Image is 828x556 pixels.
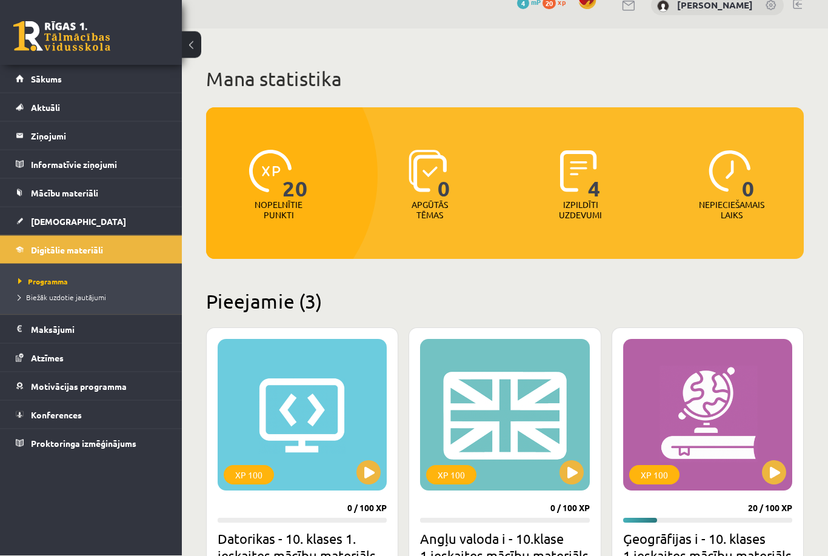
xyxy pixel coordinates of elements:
a: Konferences [16,401,167,429]
div: XP 100 [224,466,274,485]
div: XP 100 [426,466,476,485]
span: Biežāk uzdotie jautājumi [18,292,106,302]
a: Informatīvie ziņojumi [16,150,167,178]
a: [DEMOGRAPHIC_DATA] [16,207,167,235]
img: icon-xp-0682a9bc20223a9ccc6f5883a126b849a74cddfe5390d2b41b4391c66f2066e7.svg [249,150,292,193]
legend: Ziņojumi [31,122,167,150]
span: 4 [588,150,601,200]
a: Digitālie materiāli [16,236,167,264]
span: Aktuāli [31,102,60,113]
legend: Maksājumi [31,315,167,343]
span: 0 [742,150,755,200]
a: Sākums [16,65,167,93]
a: Rīgas 1. Tālmācības vidusskola [13,21,110,52]
img: Viktorija Veržbicka [657,1,669,13]
span: Atzīmes [31,352,64,363]
span: Mācību materiāli [31,187,98,198]
span: Digitālie materiāli [31,244,103,255]
h2: Pieejamie (3) [206,290,804,313]
p: Apgūtās tēmas [406,200,453,221]
span: 0 [438,150,450,200]
span: Konferences [31,409,82,420]
a: Programma [18,276,170,287]
div: XP 100 [629,466,679,485]
span: Programma [18,276,68,286]
span: Sākums [31,73,62,84]
img: icon-clock-7be60019b62300814b6bd22b8e044499b485619524d84068768e800edab66f18.svg [709,150,751,193]
a: Motivācijas programma [16,372,167,400]
p: Nepieciešamais laiks [699,200,764,221]
a: Ziņojumi [16,122,167,150]
a: Aktuāli [16,93,167,121]
legend: Informatīvie ziņojumi [31,150,167,178]
img: icon-learned-topics-4a711ccc23c960034f471b6e78daf4a3bad4a20eaf4de84257b87e66633f6470.svg [409,150,447,193]
span: 20 [282,150,308,200]
span: Proktoringa izmēģinājums [31,438,136,449]
a: Biežāk uzdotie jautājumi [18,292,170,303]
span: [DEMOGRAPHIC_DATA] [31,216,126,227]
a: Atzīmes [16,344,167,372]
p: Izpildīti uzdevumi [557,200,604,221]
a: Mācību materiāli [16,179,167,207]
h1: Mana statistika [206,67,804,92]
a: Maksājumi [16,315,167,343]
img: icon-completed-tasks-ad58ae20a441b2904462921112bc710f1caf180af7a3daa7317a5a94f2d26646.svg [560,150,598,193]
p: Nopelnītie punkti [255,200,302,221]
span: Motivācijas programma [31,381,127,392]
a: Proktoringa izmēģinājums [16,429,167,457]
